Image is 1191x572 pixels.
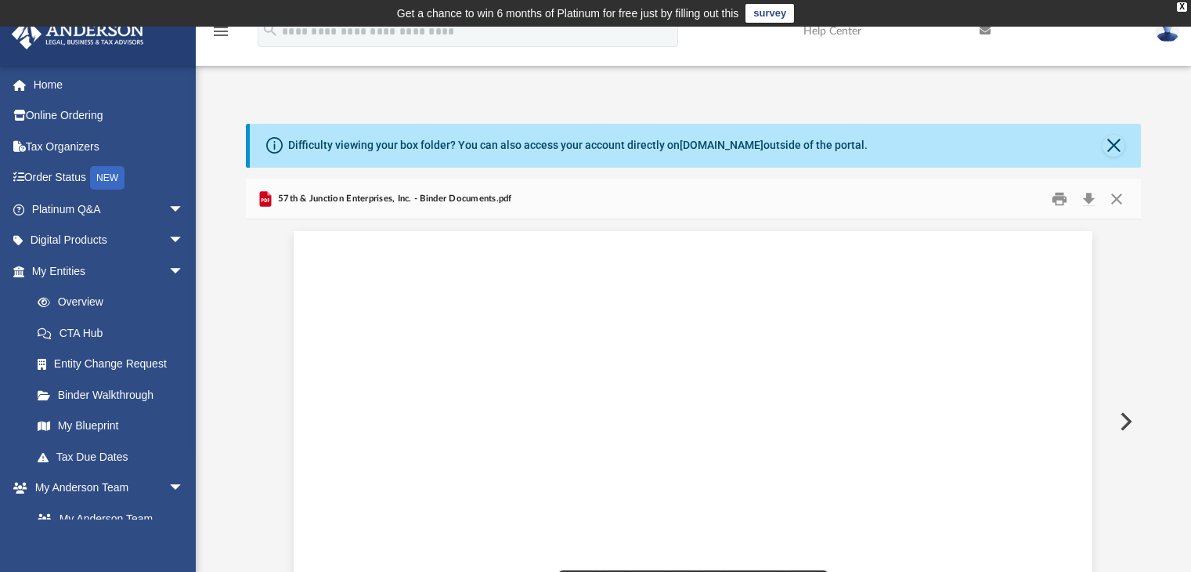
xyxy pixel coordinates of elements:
a: [DOMAIN_NAME] [680,139,763,151]
img: Anderson Advisors Platinum Portal [7,19,149,49]
a: Tax Due Dates [22,441,208,472]
a: Digital Productsarrow_drop_down [11,225,208,256]
a: Order StatusNEW [11,162,208,194]
a: Home [11,69,208,100]
button: Close [1103,135,1124,157]
span: arrow_drop_down [168,225,200,257]
a: CTA Hub [22,317,208,349]
span: arrow_drop_down [168,194,200,226]
button: Print [1044,186,1075,211]
img: User Pic [1156,20,1179,42]
a: Tax Organizers [11,131,208,162]
span: 57th & Junction Enterprises, Inc. - Binder Documents.pdf [275,192,512,206]
div: close [1177,2,1187,12]
a: survey [745,4,794,23]
a: Platinum Q&Aarrow_drop_down [11,194,208,225]
a: Binder Walkthrough [22,379,208,411]
span: arrow_drop_down [168,255,200,288]
span: arrow_drop_down [168,472,200,505]
a: My Anderson Team [22,503,192,534]
i: menu [211,22,230,41]
button: Close [1103,186,1131,211]
button: Next File [1107,400,1142,443]
a: Overview [22,287,208,318]
a: Online Ordering [11,100,208,132]
i: search [262,21,279,38]
div: NEW [90,166,125,190]
a: My Anderson Teamarrow_drop_down [11,472,200,504]
a: My Blueprint [22,411,200,442]
a: My Entitiesarrow_drop_down [11,255,208,287]
a: Entity Change Request [22,349,208,380]
div: Get a chance to win 6 months of Platinum for free just by filling out this [397,4,739,23]
div: Difficulty viewing your box folder? You can also access your account directly on outside of the p... [288,137,868,154]
button: Download [1075,186,1103,211]
a: menu [211,30,230,41]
